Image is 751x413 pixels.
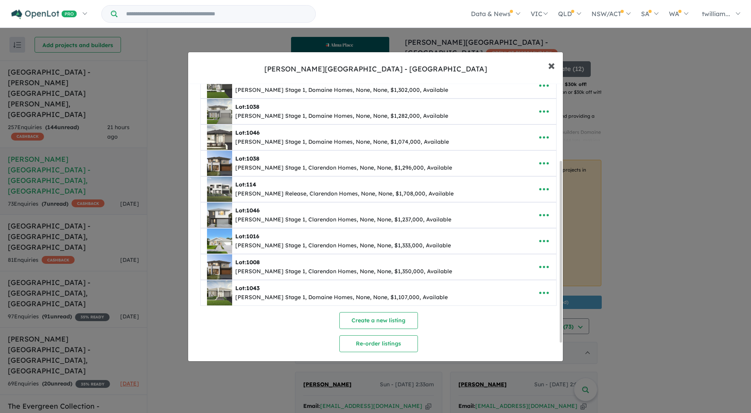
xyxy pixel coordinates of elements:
button: Set-up listing feed [289,355,468,372]
div: [PERSON_NAME] Stage 1, Domaine Homes, None, None, $1,282,000, Available [235,111,448,121]
div: [PERSON_NAME][GEOGRAPHIC_DATA] - [GEOGRAPHIC_DATA] [264,64,487,74]
span: 1008 [246,259,260,266]
span: 1016 [246,77,259,84]
span: 1046 [246,207,260,214]
b: Lot: [235,77,259,84]
img: Alma%20Place%20Estate%20-%20Oakville%20%20-%20Lot%201008___1756140843.jpg [207,254,232,280]
img: Alma%20Place%20Estate%20-%20Oakville%20%20-%20Lot%201038___1757345821.jpg [207,151,232,176]
b: Lot: [235,129,260,136]
div: [PERSON_NAME] Release, Clarendon Homes, None, None, $1,708,000, Available [235,189,454,199]
div: [PERSON_NAME] Stage 1, Clarendon Homes, None, None, $1,333,000, Available [235,241,451,250]
span: 1038 [246,103,259,110]
div: [PERSON_NAME] Stage 1, Domaine Homes, None, None, $1,107,000, Available [235,293,448,302]
div: [PERSON_NAME] Stage 1, Clarendon Homes, None, None, $1,350,000, Available [235,267,452,276]
b: Lot: [235,233,259,240]
span: 1016 [246,233,259,240]
img: Alma%20Place%20Estate%20-%20Oakville%20%20-%20Lot%201016___1753973644.jpg [207,228,232,254]
img: Alma%20Place%20Estate%20-%20Oakville%20%20-%20Lot%201046___1753973984.jpg [207,125,232,150]
img: Alma%20Place%20Estate%20-%20Oakville%20%20-%20Lot%201038___1756140724.PNG [207,99,232,124]
div: [PERSON_NAME] Stage 1, Clarendon Homes, None, None, $1,296,000, Available [235,163,452,173]
div: [PERSON_NAME] Stage 1, Domaine Homes, None, None, $1,302,000, Available [235,86,448,95]
span: twilliam... [702,10,730,18]
img: Alma%20Place%20Estate%20-%20Oakville%20%20-%20Lot%201043___1754296333.jpg [207,280,232,305]
input: Try estate name, suburb, builder or developer [119,5,314,22]
b: Lot: [235,103,259,110]
span: 114 [246,181,256,188]
button: Re-order listings [339,335,418,352]
img: Alma%20Place%20Estate%20-%20Oakville%20%20-%20Lot%201046___1757345948.jpg [207,203,232,228]
b: Lot: [235,155,259,162]
span: 1043 [246,285,260,292]
b: Lot: [235,259,260,266]
span: 1046 [246,129,260,136]
b: Lot: [235,181,256,188]
img: Alma%20Place%20Estate%20-%20Oakville%20%20-%20Lot%201016___1753974133.jpg [207,73,232,98]
div: [PERSON_NAME] Stage 1, Clarendon Homes, None, None, $1,237,000, Available [235,215,451,225]
b: Lot: [235,285,260,292]
img: Openlot PRO Logo White [11,9,77,19]
img: Alma%20Place%20Estate%20-%20Oakville%20%20-%20Lot%20114___1756140581.jpg [207,177,232,202]
span: × [548,57,555,73]
div: [PERSON_NAME] Stage 1, Domaine Homes, None, None, $1,074,000, Available [235,137,449,147]
button: Create a new listing [339,312,418,329]
span: 1038 [246,155,259,162]
b: Lot: [235,207,260,214]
